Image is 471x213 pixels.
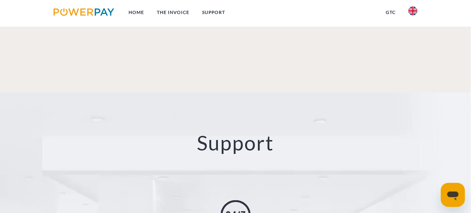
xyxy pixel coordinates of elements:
[122,6,150,19] a: Home
[408,6,417,15] img: en
[23,130,447,155] h2: Support
[54,8,114,16] img: logo-powerpay.svg
[196,6,232,19] a: Support
[150,6,196,19] a: THE INVOICE
[379,6,402,19] a: GTC
[441,183,465,207] iframe: Button to launch messaging window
